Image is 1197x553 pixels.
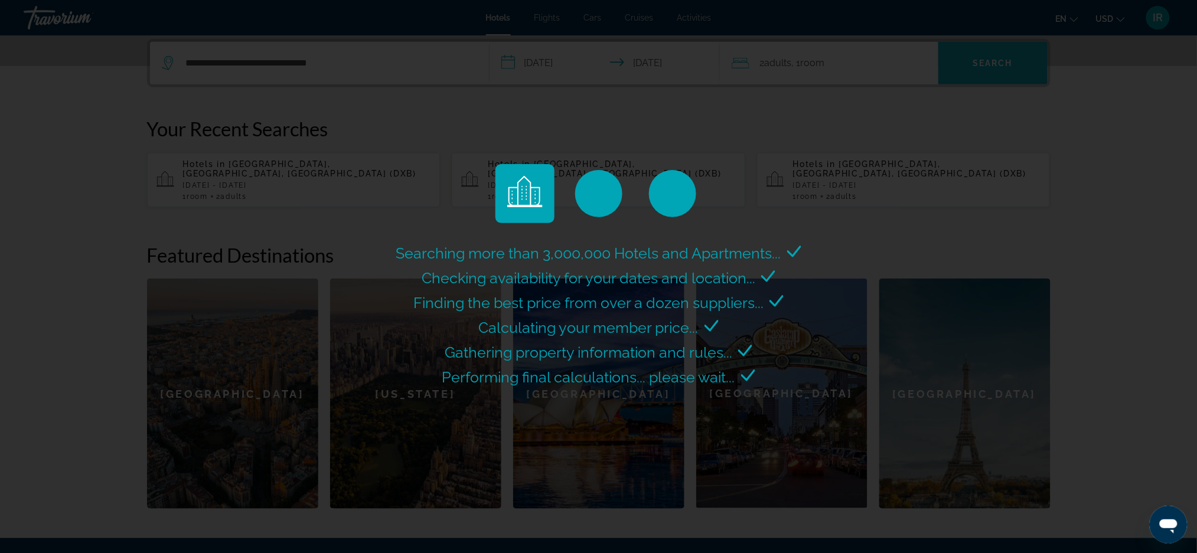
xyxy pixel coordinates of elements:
span: Performing final calculations... please wait... [442,368,735,386]
span: Finding the best price from over a dozen suppliers... [413,294,764,312]
span: Gathering property information and rules... [445,343,732,361]
span: Calculating your member price... [479,319,699,336]
iframe: Button to launch messaging window [1150,506,1188,544]
span: Searching more than 3,000,000 Hotels and Apartments... [396,244,781,262]
span: Checking availability for your dates and location... [422,269,755,287]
